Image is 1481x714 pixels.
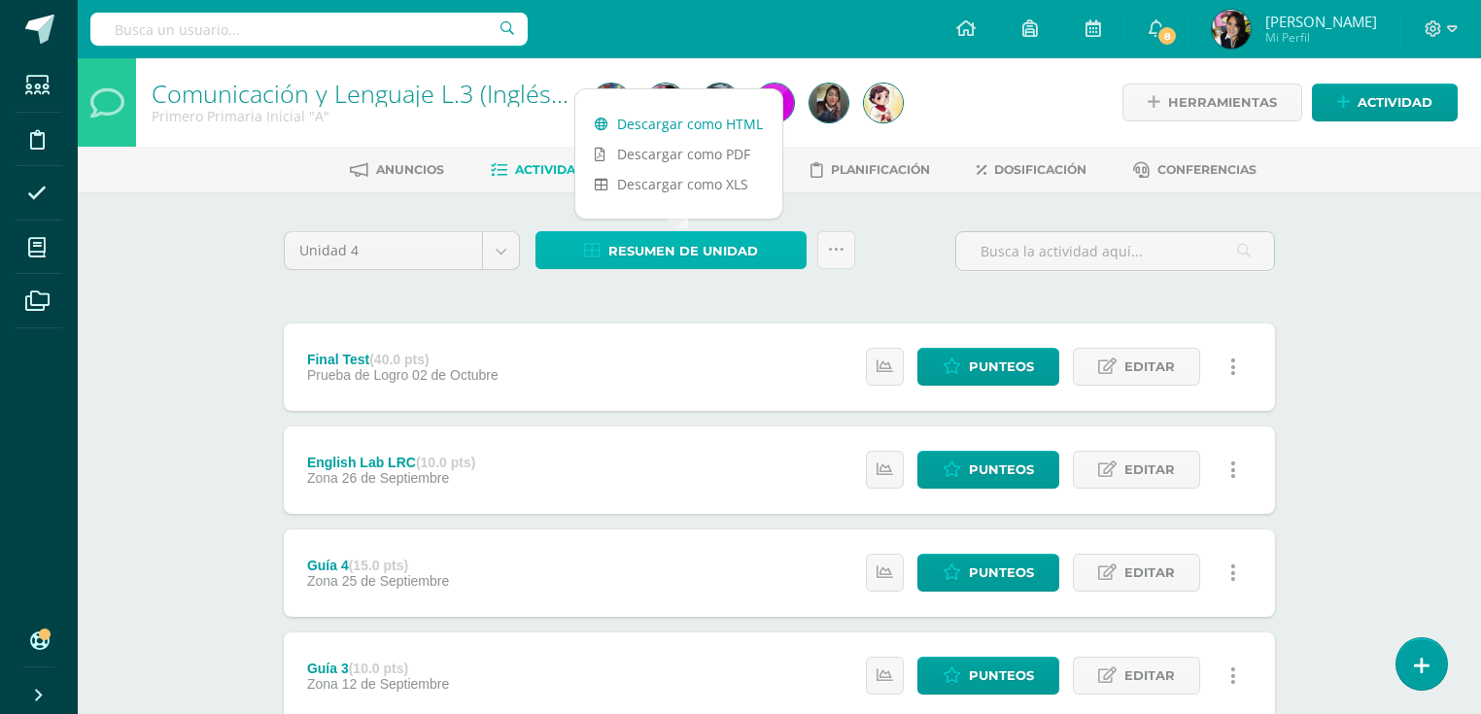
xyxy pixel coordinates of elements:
[575,169,782,199] a: Descargar como XLS
[349,558,408,573] strong: (15.0 pts)
[307,676,338,692] span: Zona
[994,162,1086,177] span: Dosificación
[369,352,429,367] strong: (40.0 pts)
[152,107,568,125] div: Primero Primaria Inicial 'A'
[1358,85,1432,120] span: Actividad
[152,77,712,110] a: Comunicación y Lenguaje L.3 (Inglés y Laboratorio)
[831,162,930,177] span: Planificación
[575,139,782,169] a: Descargar como PDF
[1212,10,1251,49] img: 47fbbcbd1c9a7716bb8cb4b126b93520.png
[701,84,740,122] img: e602cc58a41d4ad1c6372315f6095ebf.png
[977,154,1086,186] a: Dosificación
[1124,452,1175,488] span: Editar
[1124,349,1175,385] span: Editar
[307,470,338,486] span: Zona
[917,451,1059,489] a: Punteos
[1122,84,1302,121] a: Herramientas
[376,162,444,177] span: Anuncios
[969,452,1034,488] span: Punteos
[810,154,930,186] a: Planificación
[307,352,499,367] div: Final Test
[515,162,601,177] span: Actividades
[956,232,1274,270] input: Busca la actividad aquí...
[1124,658,1175,694] span: Editar
[307,661,449,676] div: Guía 3
[1124,555,1175,591] span: Editar
[1133,154,1257,186] a: Conferencias
[646,84,685,122] img: 47fbbcbd1c9a7716bb8cb4b126b93520.png
[917,554,1059,592] a: Punteos
[1168,85,1277,120] span: Herramientas
[575,109,782,139] a: Descargar como HTML
[342,573,450,589] span: 25 de Septiembre
[152,80,568,107] h1: Comunicación y Lenguaje L.3 (Inglés y Laboratorio)
[350,154,444,186] a: Anuncios
[864,84,903,122] img: 357931297cdd172384b1ceb9771a0171.png
[969,349,1034,385] span: Punteos
[349,661,408,676] strong: (10.0 pts)
[969,555,1034,591] span: Punteos
[307,558,449,573] div: Guía 4
[491,154,601,186] a: Actividades
[592,84,631,122] img: 7bd55ac0c36ce47889d24abe3c1e3425.png
[755,84,794,122] img: bf89a91840aca31d426ba24085acb7f2.png
[342,470,450,486] span: 26 de Septiembre
[1265,12,1377,31] span: [PERSON_NAME]
[917,348,1059,386] a: Punteos
[90,13,528,46] input: Busca un usuario...
[535,231,807,269] a: Resumen de unidad
[412,367,499,383] span: 02 de Octubre
[342,676,450,692] span: 12 de Septiembre
[608,233,758,269] span: Resumen de unidad
[917,657,1059,695] a: Punteos
[299,232,467,269] span: Unidad 4
[1312,84,1458,121] a: Actividad
[1157,162,1257,177] span: Conferencias
[1265,29,1377,46] span: Mi Perfil
[307,455,475,470] div: English Lab LRC
[1156,25,1178,47] span: 8
[809,84,848,122] img: f0e68a23fbcd897634a5ac152168984d.png
[307,573,338,589] span: Zona
[307,367,408,383] span: Prueba de Logro
[416,455,475,470] strong: (10.0 pts)
[969,658,1034,694] span: Punteos
[285,232,519,269] a: Unidad 4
